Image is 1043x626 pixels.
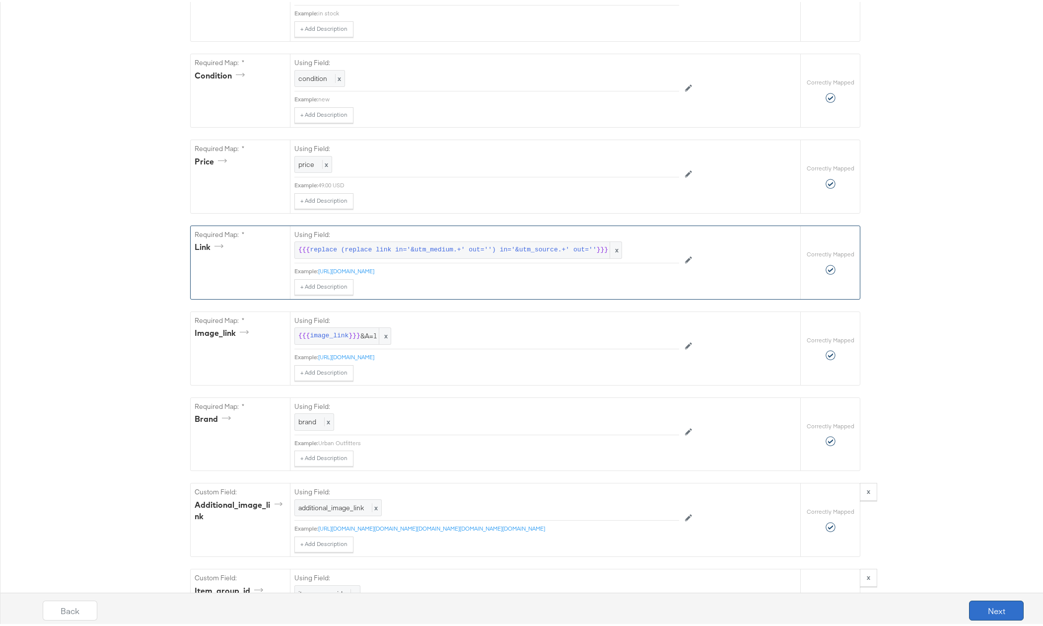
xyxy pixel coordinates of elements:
button: x [860,567,877,585]
label: Using Field: [294,142,679,152]
label: Correctly Mapped [807,248,854,256]
span: condition [298,72,327,81]
button: + Add Description [294,277,353,293]
span: x [322,158,328,167]
label: Correctly Mapped [807,420,854,428]
button: + Add Description [294,19,353,35]
button: + Add Description [294,449,353,465]
div: Example: [294,265,318,273]
label: Custom Field: [195,485,286,495]
div: new [318,93,679,101]
div: in stock [318,7,679,15]
a: [URL][DOMAIN_NAME] [318,265,374,273]
span: {{{ [298,243,310,253]
div: Example: [294,523,318,531]
div: Example: [294,351,318,359]
div: brand [195,411,234,423]
button: Next [969,599,1024,619]
label: Required Map: * [195,228,286,237]
span: x [610,240,622,256]
span: }}} [348,329,360,339]
label: Using Field: [294,485,679,495]
div: condition [195,68,248,79]
label: Required Map: * [195,56,286,66]
label: Using Field: [294,314,679,323]
strong: x [867,485,870,494]
span: x [335,72,341,81]
span: &A=1 [298,329,387,339]
label: Correctly Mapped [807,334,854,342]
button: Back [43,599,97,619]
span: x [379,326,391,342]
strong: x [867,571,870,580]
label: Using Field: [294,571,679,581]
span: price [298,158,314,167]
button: x [860,481,877,499]
div: link [195,239,227,251]
div: image_link [195,325,252,337]
button: + Add Description [294,105,353,121]
label: Required Map: * [195,314,286,323]
div: Example: [294,93,318,101]
button: + Add Description [294,191,353,207]
label: Required Map: * [195,400,286,409]
div: Example: [294,7,318,15]
a: [URL][DOMAIN_NAME] [318,351,374,359]
label: Correctly Mapped [807,77,854,84]
span: brand [298,415,316,424]
button: + Add Description [294,535,353,550]
div: 49.00 USD [318,179,679,187]
label: Required Map: * [195,142,286,152]
label: Correctly Mapped [807,506,854,514]
div: Urban Outfitters [318,437,679,445]
label: Correctly Mapped [807,162,854,170]
span: image_link [310,329,348,339]
label: Using Field: [294,228,679,237]
span: }}} [597,243,608,253]
label: Using Field: [294,56,679,66]
div: additional_image_link [195,497,286,520]
label: Using Field: [294,400,679,409]
button: + Add Description [294,363,353,379]
a: [URL][DOMAIN_NAME][DOMAIN_NAME][DOMAIN_NAME][DOMAIN_NAME][DOMAIN_NAME] [318,523,545,530]
span: {{{ [298,329,310,339]
span: replace (replace link in='&utm_medium.+' out='') in='&utm_source.+' out='' [310,243,596,253]
span: x [324,415,330,424]
div: Example: [294,437,318,445]
div: price [195,154,230,165]
span: additional_image_link [298,501,364,510]
label: Custom Field: [195,571,286,581]
span: x [372,501,378,510]
div: Example: [294,179,318,187]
